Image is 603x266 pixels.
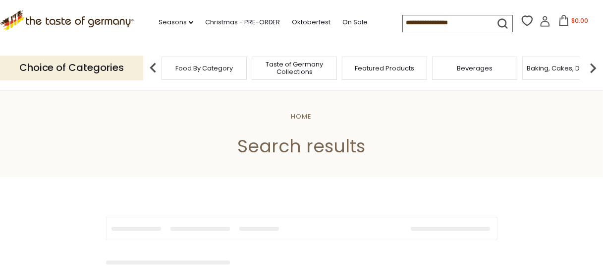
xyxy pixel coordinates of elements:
[255,61,334,75] a: Taste of Germany Collections
[175,65,233,72] a: Food By Category
[571,16,588,25] span: $0.00
[552,15,595,30] button: $0.00
[159,17,193,28] a: Seasons
[205,17,280,28] a: Christmas - PRE-ORDER
[457,65,493,72] a: Beverages
[31,135,572,157] h1: Search results
[143,58,163,78] img: previous arrow
[355,65,414,72] a: Featured Products
[343,17,368,28] a: On Sale
[291,112,312,121] a: Home
[583,58,603,78] img: next arrow
[292,17,331,28] a: Oktoberfest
